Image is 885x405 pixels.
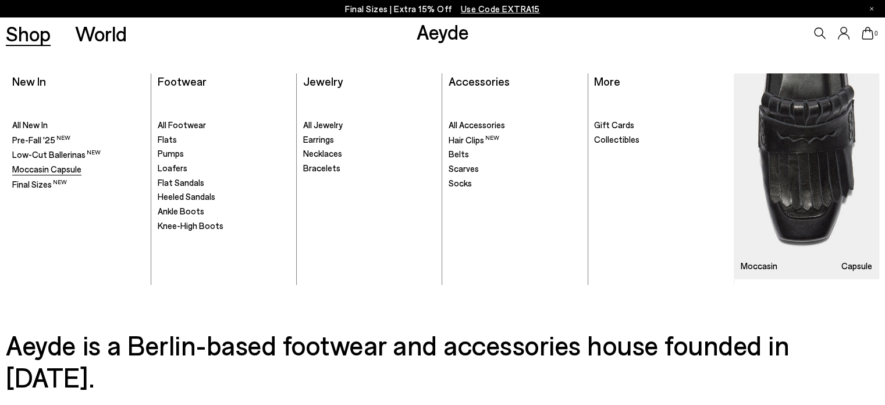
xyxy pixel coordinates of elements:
[158,177,204,188] span: Flat Sandals
[12,119,48,130] span: All New In
[449,178,472,188] span: Socks
[449,74,510,88] a: Accessories
[12,178,145,191] a: Final Sizes
[741,262,777,270] h3: Moccasin
[158,74,207,88] a: Footwear
[449,178,581,189] a: Socks
[12,164,145,175] a: Moccasin Capsule
[449,119,581,131] a: All Accessories
[449,135,499,145] span: Hair Clips
[158,163,187,173] span: Loafers
[594,119,727,131] a: Gift Cards
[594,134,639,145] span: Collectibles
[303,148,342,159] span: Necklaces
[75,23,127,44] a: World
[449,149,581,160] a: Belts
[158,119,206,130] span: All Footwear
[303,163,436,174] a: Bracelets
[303,134,436,146] a: Earrings
[12,164,81,174] span: Moccasin Capsule
[158,191,215,202] span: Heeled Sandals
[594,119,634,130] span: Gift Cards
[158,119,290,131] a: All Footwear
[594,134,727,146] a: Collectibles
[12,134,145,146] a: Pre-Fall '25
[158,134,177,145] span: Flats
[841,262,872,270] h3: Capsule
[303,119,343,130] span: All Jewelry
[12,179,67,189] span: Final Sizes
[158,191,290,203] a: Heeled Sandals
[449,163,581,175] a: Scarves
[6,329,879,393] h3: Aeyde is a Berlin-based footwear and accessories house founded in [DATE].
[6,23,51,44] a: Shop
[461,3,540,14] span: Navigate to /collections/ss25-final-sizes
[734,73,879,279] a: Moccasin Capsule
[158,134,290,146] a: Flats
[158,148,290,160] a: Pumps
[158,220,290,232] a: Knee-High Boots
[158,148,184,159] span: Pumps
[303,74,343,88] a: Jewelry
[345,2,540,16] p: Final Sizes | Extra 15% Off
[12,149,101,160] span: Low-Cut Ballerinas
[12,135,70,145] span: Pre-Fall '25
[12,74,46,88] a: New In
[734,73,879,279] img: Mobile_e6eede4d-78b8-4bd1-ae2a-4197e375e133_900x.jpg
[449,149,469,159] span: Belts
[449,119,505,130] span: All Accessories
[303,163,340,173] span: Bracelets
[12,149,145,161] a: Low-Cut Ballerinas
[417,19,469,44] a: Aeyde
[303,119,436,131] a: All Jewelry
[12,119,145,131] a: All New In
[594,74,620,88] a: More
[449,134,581,146] a: Hair Clips
[158,220,223,231] span: Knee-High Boots
[158,163,290,174] a: Loafers
[158,206,290,217] a: Ankle Boots
[158,206,204,216] span: Ankle Boots
[862,27,873,40] a: 0
[873,30,879,37] span: 0
[449,163,479,174] span: Scarves
[158,177,290,189] a: Flat Sandals
[303,134,334,145] span: Earrings
[303,148,436,160] a: Necklaces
